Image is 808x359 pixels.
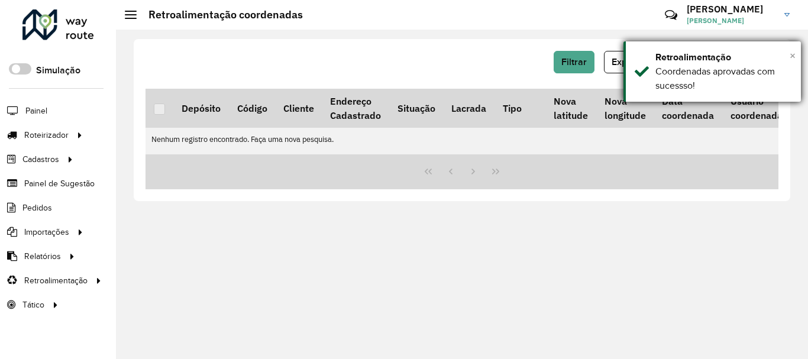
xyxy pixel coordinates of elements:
[546,89,596,128] th: Nova latitude
[229,89,275,128] th: Código
[596,89,654,128] th: Nova longitude
[322,89,389,128] th: Endereço Cadastrado
[654,89,722,128] th: Data coordenada
[24,274,88,287] span: Retroalimentação
[687,15,775,26] span: [PERSON_NAME]
[790,47,796,64] button: Close
[655,50,792,64] div: Retroalimentação
[722,89,790,128] th: Usuário coordenada
[275,89,322,128] th: Cliente
[22,299,44,311] span: Tático
[790,49,796,62] span: ×
[25,105,47,117] span: Painel
[22,153,59,166] span: Cadastros
[687,4,775,15] h3: [PERSON_NAME]
[612,57,648,67] span: Exportar
[561,57,587,67] span: Filtrar
[604,51,655,73] button: Exportar
[173,89,228,128] th: Depósito
[22,202,52,214] span: Pedidos
[443,89,494,128] th: Lacrada
[389,89,443,128] th: Situação
[24,226,69,238] span: Importações
[24,177,95,190] span: Painel de Sugestão
[554,51,594,73] button: Filtrar
[495,89,529,128] th: Tipo
[658,2,684,28] a: Contato Rápido
[24,250,61,263] span: Relatórios
[655,64,792,93] div: Coordenadas aprovadas com sucessso!
[36,63,80,77] label: Simulação
[137,8,303,21] h2: Retroalimentação coordenadas
[24,129,69,141] span: Roteirizador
